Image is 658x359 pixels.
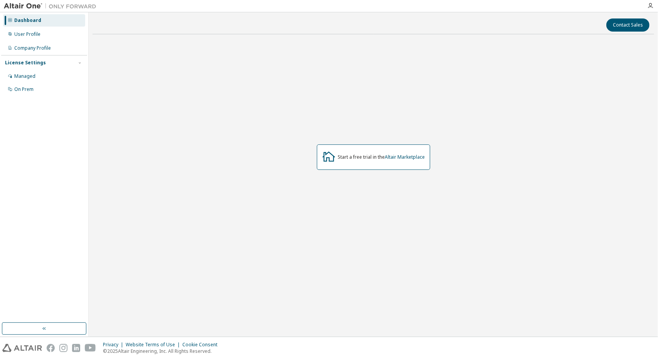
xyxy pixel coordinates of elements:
[14,45,51,51] div: Company Profile
[2,344,42,352] img: altair_logo.svg
[14,73,35,79] div: Managed
[5,60,46,66] div: License Settings
[4,2,100,10] img: Altair One
[182,342,222,348] div: Cookie Consent
[338,154,425,160] div: Start a free trial in the
[47,344,55,352] img: facebook.svg
[103,342,126,348] div: Privacy
[103,348,222,354] p: © 2025 Altair Engineering, Inc. All Rights Reserved.
[85,344,96,352] img: youtube.svg
[606,18,650,32] button: Contact Sales
[72,344,80,352] img: linkedin.svg
[126,342,182,348] div: Website Terms of Use
[59,344,67,352] img: instagram.svg
[14,17,41,23] div: Dashboard
[14,31,40,37] div: User Profile
[385,154,425,160] a: Altair Marketplace
[14,86,34,92] div: On Prem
